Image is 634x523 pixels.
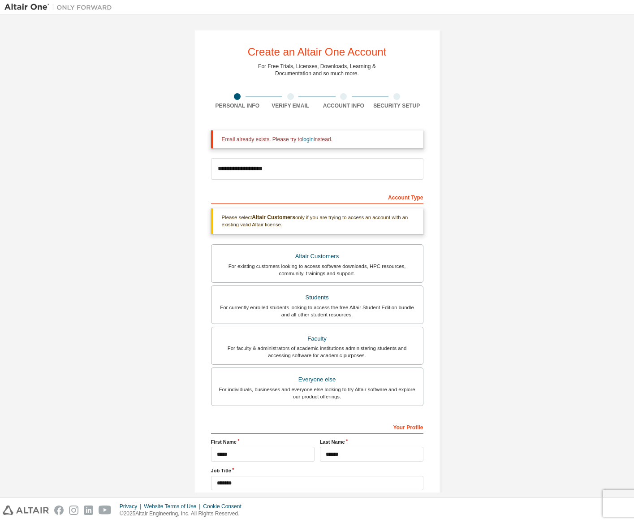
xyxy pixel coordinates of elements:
[258,63,376,77] div: For Free Trials, Licenses, Downloads, Learning & Documentation and so much more.
[120,503,144,510] div: Privacy
[217,345,418,359] div: For faculty & administrators of academic institutions administering students and accessing softwa...
[217,250,418,263] div: Altair Customers
[252,214,295,220] b: Altair Customers
[99,506,112,515] img: youtube.svg
[217,373,418,386] div: Everyone else
[217,333,418,345] div: Faculty
[370,102,423,109] div: Security Setup
[217,263,418,277] div: For existing customers looking to access software downloads, HPC resources, community, trainings ...
[211,438,315,445] label: First Name
[211,190,423,204] div: Account Type
[211,419,423,434] div: Your Profile
[144,503,203,510] div: Website Terms of Use
[69,506,78,515] img: instagram.svg
[222,136,416,143] div: Email already exists. Please try to instead.
[317,102,371,109] div: Account Info
[211,102,264,109] div: Personal Info
[264,102,317,109] div: Verify Email
[302,136,314,143] a: login
[248,47,387,57] div: Create an Altair One Account
[4,3,116,12] img: Altair One
[320,438,423,445] label: Last Name
[84,506,93,515] img: linkedin.svg
[54,506,64,515] img: facebook.svg
[211,208,423,234] div: Please select only if you are trying to access an account with an existing valid Altair license.
[217,386,418,400] div: For individuals, businesses and everyone else looking to try Altair software and explore our prod...
[217,304,418,318] div: For currently enrolled students looking to access the free Altair Student Edition bundle and all ...
[217,291,418,304] div: Students
[3,506,49,515] img: altair_logo.svg
[120,510,247,518] p: © 2025 Altair Engineering, Inc. All Rights Reserved.
[211,467,423,474] label: Job Title
[203,503,246,510] div: Cookie Consent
